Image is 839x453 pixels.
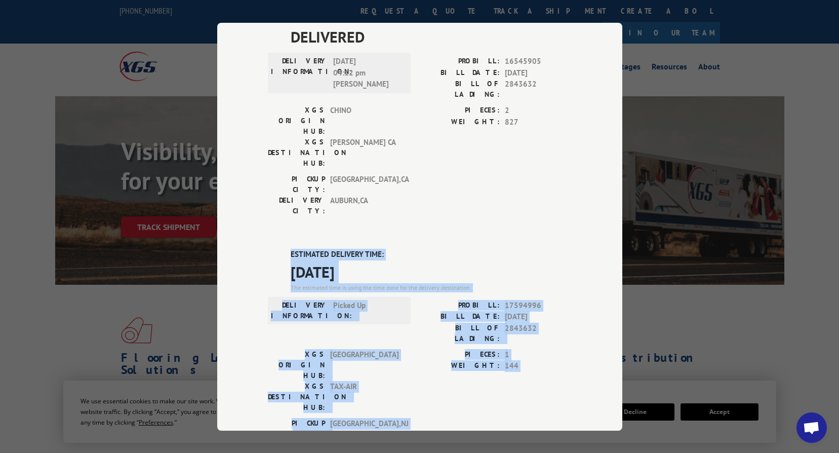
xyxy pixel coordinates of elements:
[271,56,328,90] label: DELIVERY INFORMATION:
[268,195,325,216] label: DELIVERY CITY:
[505,311,572,323] span: [DATE]
[268,105,325,137] label: XGS ORIGIN HUB:
[330,137,398,169] span: [PERSON_NAME] CA
[333,299,402,321] span: Picked Up
[420,299,500,311] label: PROBILL:
[420,360,500,372] label: WEIGHT:
[420,311,500,323] label: BILL DATE:
[271,299,328,321] label: DELIVERY INFORMATION:
[330,418,398,439] span: [GEOGRAPHIC_DATA] , NJ
[505,105,572,117] span: 2
[268,174,325,195] label: PICKUP CITY:
[330,195,398,216] span: AUBURN , CA
[420,349,500,360] label: PIECES:
[291,283,572,292] div: The estimated time is using the time zone for the delivery destination.
[330,105,398,137] span: CHINO
[420,322,500,344] label: BILL OF LADING:
[505,67,572,79] span: [DATE]
[420,79,500,100] label: BILL OF LADING:
[505,360,572,372] span: 144
[505,56,572,67] span: 16545905
[291,260,572,283] span: [DATE]
[796,412,827,443] a: Open chat
[333,56,402,90] span: [DATE] 04:12 pm [PERSON_NAME]
[420,67,500,79] label: BILL DATE:
[330,174,398,195] span: [GEOGRAPHIC_DATA] , CA
[505,116,572,128] span: 827
[268,349,325,381] label: XGS ORIGIN HUB:
[420,116,500,128] label: WEIGHT:
[505,349,572,360] span: 1
[291,25,572,48] span: DELIVERED
[330,349,398,381] span: [GEOGRAPHIC_DATA]
[330,381,398,412] span: TAX-AIR
[420,56,500,67] label: PROBILL:
[420,105,500,117] label: PIECES:
[268,137,325,169] label: XGS DESTINATION HUB:
[268,418,325,439] label: PICKUP CITY:
[505,79,572,100] span: 2843632
[505,322,572,344] span: 2843632
[291,249,572,260] label: ESTIMATED DELIVERY TIME:
[505,299,572,311] span: 17594996
[268,381,325,412] label: XGS DESTINATION HUB:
